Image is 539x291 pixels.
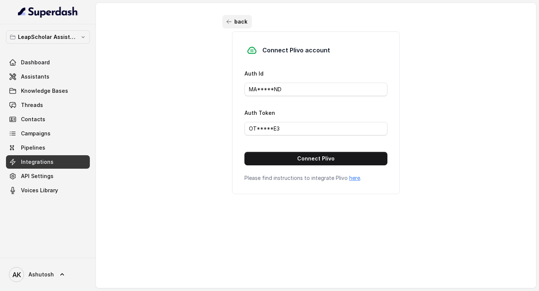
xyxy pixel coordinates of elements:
[6,70,90,83] a: Assistants
[6,113,90,126] a: Contacts
[21,73,49,80] span: Assistants
[6,264,90,285] a: Ashutosh
[21,87,68,95] span: Knowledge Bases
[18,33,78,42] p: LeapScholar Assistant
[244,110,275,116] label: Auth Token
[18,6,78,18] img: light.svg
[21,101,43,109] span: Threads
[6,184,90,197] a: Voices Library
[6,169,90,183] a: API Settings
[21,187,58,194] span: Voices Library
[349,175,360,181] a: here
[244,70,264,77] label: Auth Id
[6,56,90,69] a: Dashboard
[21,158,54,166] span: Integrations
[21,116,45,123] span: Contacts
[12,271,21,279] text: AK
[244,152,387,165] button: Connect Plivo
[6,98,90,112] a: Threads
[6,84,90,98] a: Knowledge Bases
[6,127,90,140] a: Campaigns
[28,271,54,278] span: Ashutosh
[6,155,90,169] a: Integrations
[21,172,54,180] span: API Settings
[6,141,90,154] a: Pipelines
[21,144,45,151] span: Pipelines
[6,30,90,44] button: LeapScholar Assistant
[222,15,252,28] button: back
[244,44,259,57] img: plivo.d3d850b57a745af99832d897a96997ac.svg
[244,174,387,182] p: Please find instructions to integrate Plivo .
[21,59,50,66] span: Dashboard
[21,130,51,137] span: Campaigns
[262,46,330,55] h3: Connect Plivo account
